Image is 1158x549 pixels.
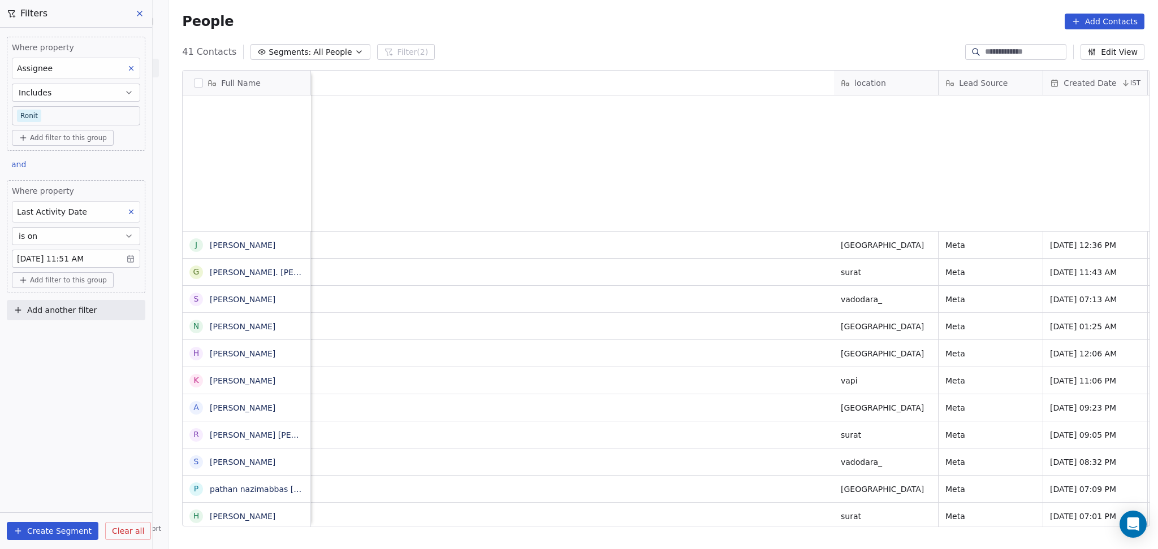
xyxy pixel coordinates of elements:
[945,511,1036,522] span: Meta
[194,374,199,386] div: K
[193,402,199,413] div: A
[194,293,199,305] div: S
[841,511,931,522] span: surat
[1050,429,1140,441] span: [DATE] 09:05 PM
[945,483,1036,495] span: Meta
[1081,44,1144,60] button: Edit View
[841,375,931,386] span: vapi
[1050,294,1140,305] span: [DATE] 07:13 AM
[841,267,931,278] span: surat
[210,430,344,439] a: [PERSON_NAME] [PERSON_NAME]
[210,485,356,494] a: pathan nazimabbas [PERSON_NAME]
[210,322,275,331] a: [PERSON_NAME]
[1050,321,1140,332] span: [DATE] 01:25 AM
[210,403,275,412] a: [PERSON_NAME]
[841,348,931,359] span: [GEOGRAPHIC_DATA]
[183,71,310,95] div: Full Name
[945,239,1036,251] span: Meta
[834,71,938,95] div: location
[193,320,199,332] div: N
[945,375,1036,386] span: Meta
[377,44,435,60] button: Filter(2)
[945,267,1036,278] span: Meta
[1050,483,1140,495] span: [DATE] 07:09 PM
[945,429,1036,441] span: Meta
[269,46,311,58] span: Segments:
[1050,267,1140,278] span: [DATE] 11:43 AM
[1050,239,1140,251] span: [DATE] 12:36 PM
[841,429,931,441] span: surat
[959,77,1008,89] span: Lead Source
[182,13,234,30] span: People
[210,349,275,358] a: [PERSON_NAME]
[313,46,352,58] span: All People
[1064,77,1116,89] span: Created Date
[1050,348,1140,359] span: [DATE] 12:06 AM
[945,294,1036,305] span: Meta
[193,266,200,278] div: G
[194,456,199,468] div: S
[193,347,200,359] div: H
[1050,375,1140,386] span: [DATE] 11:06 PM
[945,321,1036,332] span: Meta
[841,321,931,332] span: [GEOGRAPHIC_DATA]
[1065,14,1144,29] button: Add Contacts
[841,483,931,495] span: [GEOGRAPHIC_DATA]
[841,294,931,305] span: vadodara_
[841,239,931,251] span: [GEOGRAPHIC_DATA]
[210,241,275,250] a: [PERSON_NAME]
[1050,402,1140,413] span: [DATE] 09:23 PM
[1043,71,1147,95] div: Created DateIST
[945,348,1036,359] span: Meta
[1130,79,1141,88] span: IST
[193,429,199,441] div: R
[221,77,261,89] span: Full Name
[182,45,236,59] span: 41 Contacts
[945,402,1036,413] span: Meta
[939,71,1043,95] div: Lead Source
[1120,511,1147,538] div: Open Intercom Messenger
[1050,511,1140,522] span: [DATE] 07:01 PM
[210,268,347,277] a: [PERSON_NAME]. [PERSON_NAME]
[841,456,931,468] span: vadodara_
[854,77,886,89] span: location
[1050,456,1140,468] span: [DATE] 08:32 PM
[210,376,275,385] a: [PERSON_NAME]
[194,483,198,495] div: p
[210,295,275,304] a: [PERSON_NAME]
[210,457,275,467] a: [PERSON_NAME]
[210,512,275,521] a: [PERSON_NAME]
[841,402,931,413] span: [GEOGRAPHIC_DATA]
[195,239,197,251] div: J
[183,95,311,527] div: grid
[945,456,1036,468] span: Meta
[193,510,200,522] div: H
